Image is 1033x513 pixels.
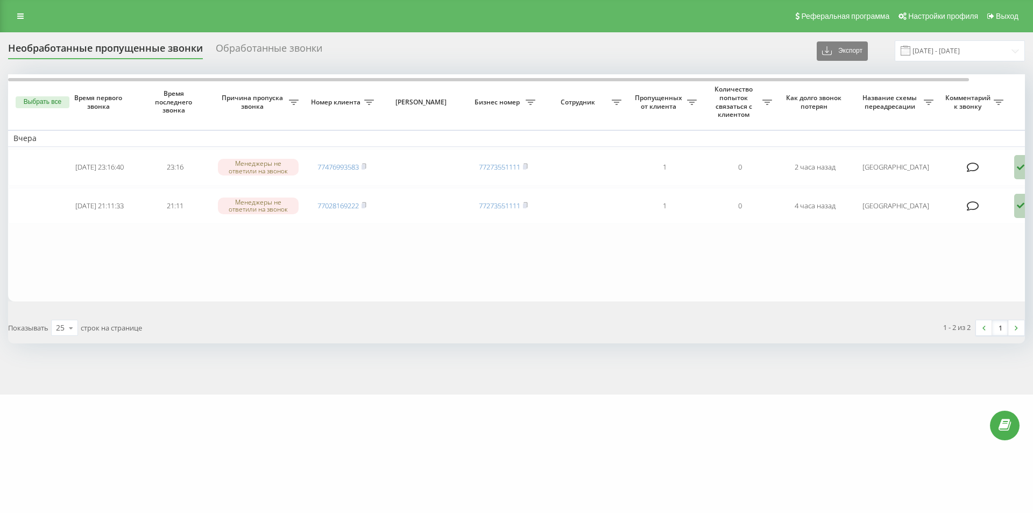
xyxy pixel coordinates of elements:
[702,188,777,224] td: 0
[16,96,69,108] button: Выбрать все
[707,85,762,118] span: Количество попыток связаться с клиентом
[8,323,48,333] span: Показывать
[62,188,137,224] td: [DATE] 21:11:33
[996,12,1018,20] span: Выход
[777,188,853,224] td: 4 часа назад
[471,98,526,107] span: Бизнес номер
[944,94,994,110] span: Комментарий к звонку
[908,12,978,20] span: Настройки профиля
[632,94,687,110] span: Пропущенных от клиента
[81,323,142,333] span: строк на странице
[853,149,939,186] td: [GEOGRAPHIC_DATA]
[8,43,203,59] div: Необработанные пропущенные звонки
[218,198,299,214] div: Менеджеры не ответили на звонок
[801,12,889,20] span: Реферальная программа
[479,162,520,172] a: 77273551111
[627,188,702,224] td: 1
[777,149,853,186] td: 2 часа назад
[218,159,299,175] div: Менеджеры не ответили на звонок
[702,149,777,186] td: 0
[317,162,359,172] a: 77476993583
[388,98,456,107] span: [PERSON_NAME]
[853,188,939,224] td: [GEOGRAPHIC_DATA]
[309,98,364,107] span: Номер клиента
[627,149,702,186] td: 1
[218,94,289,110] span: Причина пропуска звонка
[943,322,971,333] div: 1 - 2 из 2
[786,94,844,110] span: Как долго звонок потерян
[992,320,1008,335] a: 1
[216,43,322,59] div: Обработанные звонки
[317,201,359,210] a: 77028169222
[479,201,520,210] a: 77273551111
[56,322,65,333] div: 25
[137,149,213,186] td: 23:16
[70,94,129,110] span: Время первого звонка
[858,94,924,110] span: Название схемы переадресации
[137,188,213,224] td: 21:11
[146,89,204,115] span: Время последнего звонка
[62,149,137,186] td: [DATE] 23:16:40
[546,98,612,107] span: Сотрудник
[817,41,868,61] button: Экспорт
